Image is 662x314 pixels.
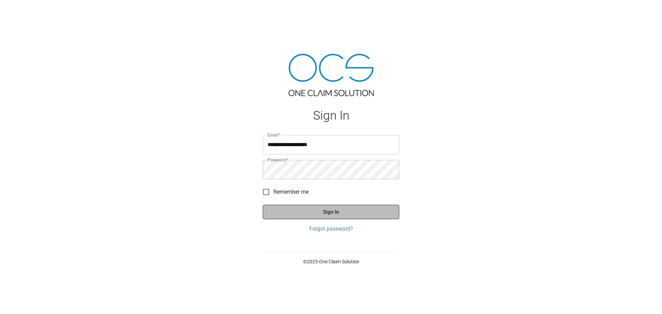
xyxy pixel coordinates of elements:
[263,109,399,123] h1: Sign In
[263,225,399,233] a: Forgot password?
[289,54,374,96] img: ocs-logo-tra.png
[273,188,309,196] span: Remember me
[263,258,399,265] p: © 2025 One Claim Solution
[268,132,281,138] label: Email
[8,4,36,18] img: ocs-logo-white-transparent.png
[268,157,288,163] label: Password
[263,205,399,219] button: Sign In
